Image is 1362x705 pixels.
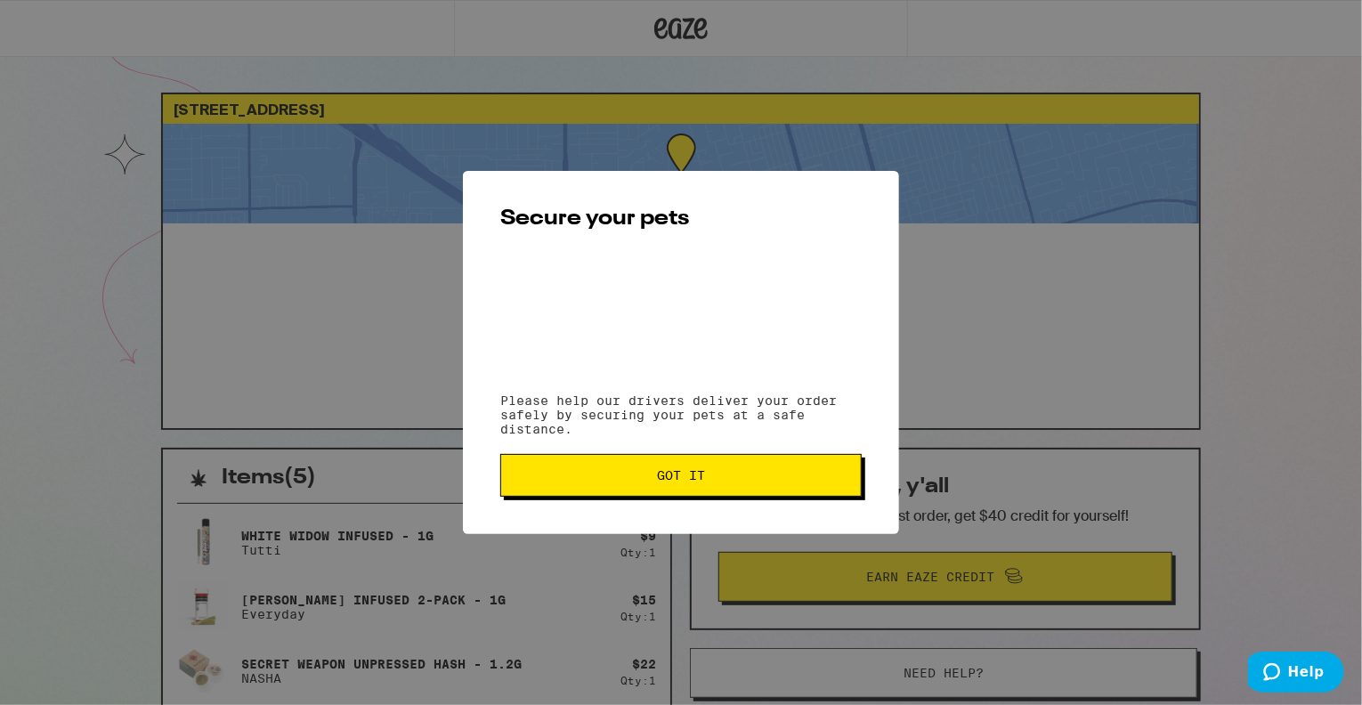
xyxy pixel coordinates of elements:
button: Got it [500,454,862,497]
span: Got it [657,469,705,482]
iframe: Opens a widget where you can find more information [1248,652,1344,696]
img: pets [608,247,754,393]
p: Please help our drivers deliver your order safely by securing your pets at a safe distance. [500,393,862,436]
h2: Secure your pets [500,208,862,230]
